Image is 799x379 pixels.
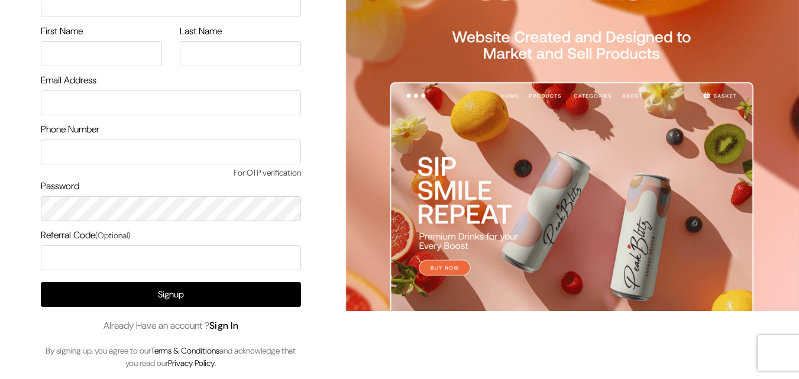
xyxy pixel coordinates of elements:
[41,228,131,242] label: Referral Code
[41,73,96,88] label: Email Address
[180,24,222,38] label: Last Name
[41,179,79,193] label: Password
[41,167,301,179] span: For OTP verification
[151,345,219,356] a: Terms & Conditions
[103,319,239,333] span: Already Have an account ?
[168,358,215,368] a: Privacy Policy
[41,24,83,38] label: First Name
[95,230,131,241] span: (Optional)
[41,345,301,370] p: By signing up, you agree to our and acknowledge that you read our .
[209,319,239,332] a: Sign In
[41,282,301,307] button: Signup
[41,122,99,137] label: Phone Number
